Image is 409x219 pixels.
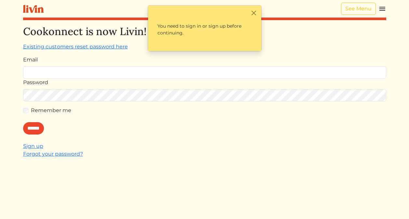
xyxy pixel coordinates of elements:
button: Close [251,9,257,16]
label: Email [23,56,38,64]
p: You need to sign in or sign up before continuing. [152,17,257,42]
label: Password [23,79,48,86]
h2: Cookonnect is now Livin! [23,25,386,38]
a: Existing customers reset password here [23,44,128,50]
a: Forgot your password? [23,151,83,157]
label: Remember me [31,107,71,114]
a: See Menu [341,3,376,15]
a: Sign up [23,143,43,149]
img: menu_hamburger-cb6d353cf0ecd9f46ceae1c99ecbeb4a00e71ca567a856bd81f57e9d8c17bb26.svg [378,5,386,13]
img: livin-logo-a0d97d1a881af30f6274990eb6222085a2533c92bbd1e4f22c21b4f0d0e3210c.svg [23,5,44,13]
